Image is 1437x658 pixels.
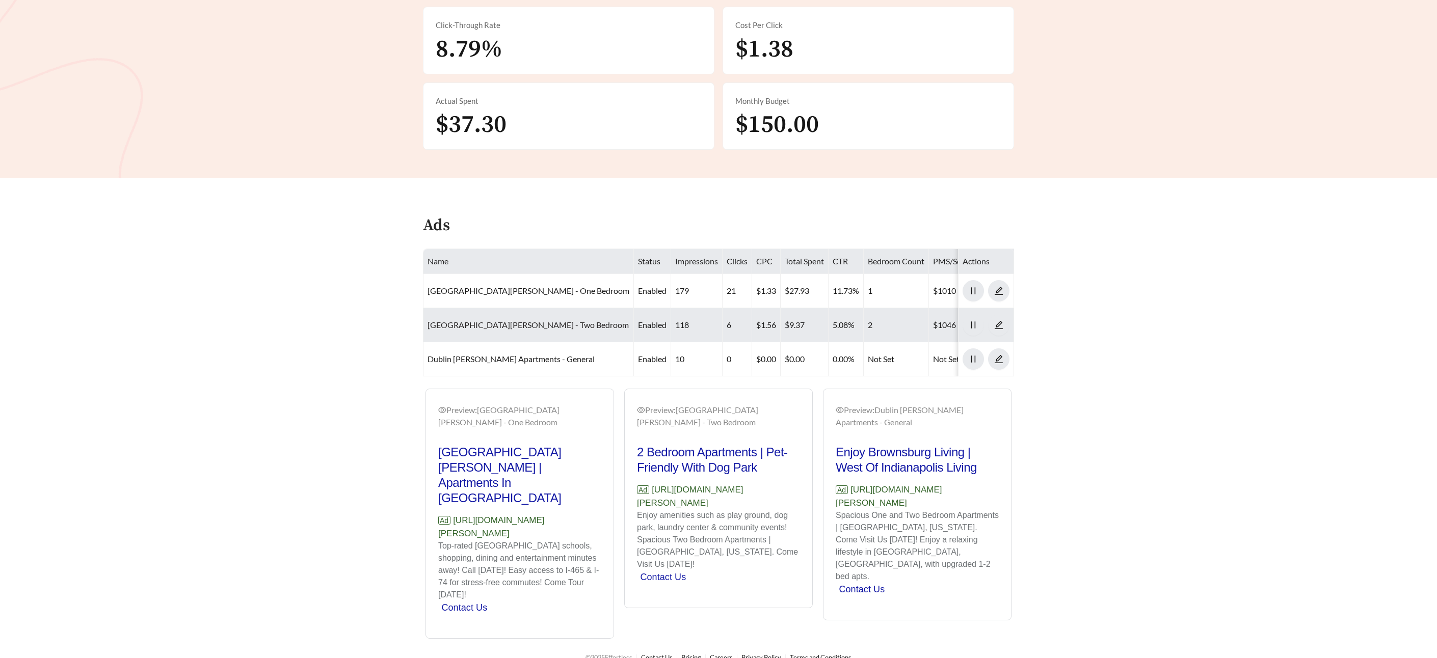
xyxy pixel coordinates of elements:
[723,249,752,274] th: Clicks
[756,256,773,266] span: CPC
[436,95,702,107] div: Actual Spent
[839,584,885,594] a: Contact Us
[963,354,983,364] span: pause
[781,274,829,308] td: $27.93
[638,286,667,295] span: enabled
[988,280,1009,301] button: edit
[829,274,864,308] td: 11.73%
[436,109,507,140] span: $37.30
[963,286,983,295] span: pause
[436,34,502,65] span: 8.79%
[428,320,629,330] a: [GEOGRAPHIC_DATA][PERSON_NAME] - Two Bedroom
[829,308,864,342] td: 5.08%
[637,509,800,570] p: Enjoy amenities such as play ground, dog park, laundry center & community events! Spacious Two Be...
[735,95,1001,107] div: Monthly Budget
[963,320,983,330] span: pause
[864,342,929,376] td: Not Set
[441,602,487,613] a: Contact Us
[752,308,781,342] td: $1.56
[637,406,645,414] span: eye
[781,342,829,376] td: $0.00
[752,274,781,308] td: $1.33
[781,308,829,342] td: $9.37
[988,348,1009,370] button: edit
[836,445,999,475] h2: Enjoy Brownsburg Living | West Of Indianapolis Living
[836,509,999,583] p: Spacious One and Two Bedroom Apartments | [GEOGRAPHIC_DATA], [US_STATE]. Come Visit Us [DATE]! En...
[929,274,1021,308] td: $1010
[637,483,800,509] p: [URL][DOMAIN_NAME][PERSON_NAME]
[438,514,601,540] p: [URL][DOMAIN_NAME][PERSON_NAME]
[836,483,999,509] p: [URL][DOMAIN_NAME][PERSON_NAME]
[637,485,649,494] span: Ad
[864,274,929,308] td: 1
[423,249,634,274] th: Name
[428,354,595,364] a: Dublin [PERSON_NAME] Apartments - General
[638,354,667,364] span: enabled
[735,109,819,140] span: $150.00
[836,404,999,428] div: Preview: Dublin [PERSON_NAME] Apartments - General
[436,19,702,31] div: Click-Through Rate
[634,249,671,274] th: Status
[929,342,1021,376] td: Not Set
[438,406,446,414] span: eye
[671,308,723,342] td: 118
[963,280,984,301] button: pause
[723,342,752,376] td: 0
[637,445,800,475] h2: 2 Bedroom Apartments | Pet-Friendly With Dog Park
[640,572,686,582] a: Contact Us
[959,249,1014,274] th: Actions
[735,19,1001,31] div: Cost Per Click
[781,249,829,274] th: Total Spent
[833,256,848,266] span: CTR
[671,249,723,274] th: Impressions
[988,286,1009,295] a: edit
[864,308,929,342] td: 2
[929,308,1021,342] td: $1046
[723,274,752,308] td: 21
[989,354,1009,364] span: edit
[637,404,800,428] div: Preview: [GEOGRAPHIC_DATA][PERSON_NAME] - Two Bedroom
[423,217,450,235] h4: Ads
[671,342,723,376] td: 10
[929,249,1021,274] th: PMS/Scraper Unit Price
[428,286,629,295] a: [GEOGRAPHIC_DATA][PERSON_NAME] - One Bedroom
[836,406,844,414] span: eye
[438,445,601,506] h2: [GEOGRAPHIC_DATA][PERSON_NAME] | Apartments In [GEOGRAPHIC_DATA]
[723,308,752,342] td: 6
[963,348,984,370] button: pause
[438,540,601,601] p: Top-rated [GEOGRAPHIC_DATA] schools, shopping, dining and entertainment minutes away! Call [DATE]...
[638,320,667,330] span: enabled
[836,485,848,494] span: Ad
[438,516,450,525] span: Ad
[671,274,723,308] td: 179
[963,314,984,336] button: pause
[864,249,929,274] th: Bedroom Count
[735,34,793,65] span: $1.38
[988,314,1009,336] button: edit
[438,404,601,428] div: Preview: [GEOGRAPHIC_DATA][PERSON_NAME] - One Bedroom
[829,342,864,376] td: 0.00%
[988,354,1009,364] a: edit
[752,342,781,376] td: $0.00
[988,320,1009,330] a: edit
